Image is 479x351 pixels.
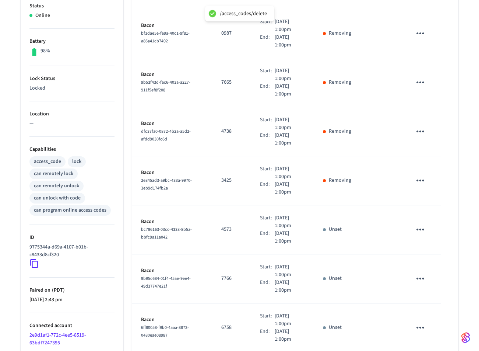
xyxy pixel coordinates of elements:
div: End: [260,132,275,147]
p: — [29,120,115,128]
p: Removing [329,177,351,184]
div: can remotely unlock [34,182,79,190]
div: Start: [260,312,275,328]
p: 7665 [221,79,242,86]
p: Bacon [141,316,204,324]
p: Lock Status [29,75,115,83]
p: [DATE] 1:00pm [275,116,305,132]
p: [DATE] 1:00pm [275,328,305,343]
div: End: [260,181,275,196]
span: bf3dae5e-fe9a-40c1-9f81-a86a41cb7492 [141,30,190,44]
div: End: [260,279,275,294]
p: 7766 [221,275,242,282]
div: Start: [260,214,275,230]
div: /access_codes/delete [220,10,267,17]
p: [DATE] 1:00pm [275,279,305,294]
p: [DATE] 1:00pm [275,34,305,49]
p: [DATE] 1:00pm [275,67,305,83]
p: Bacon [141,267,204,275]
p: Unset [329,226,342,233]
p: [DATE] 1:00pm [275,312,305,328]
p: [DATE] 1:00pm [275,83,305,98]
div: End: [260,34,275,49]
p: Paired on [29,286,115,294]
span: 2e845ad3-a9bc-433a-9970-3eb9d174fb2a [141,177,192,191]
img: SeamLogoGradient.69752ec5.svg [461,332,470,344]
p: ID [29,234,115,241]
div: lock [72,158,81,166]
p: [DATE] 1:00pm [275,263,305,279]
div: Start: [260,263,275,279]
span: bc796163-03cc-4338-8b5a-bbfc9a11a042 [141,226,192,240]
p: Connected account [29,322,115,330]
p: [DATE] 1:00pm [275,165,305,181]
p: Bacon [141,218,204,226]
div: access_code [34,158,61,166]
span: ( PDT ) [50,286,65,294]
div: can remotely lock [34,170,73,178]
p: Bacon [141,22,204,29]
div: End: [260,230,275,245]
p: Bacon [141,169,204,177]
div: End: [260,83,275,98]
div: Start: [260,67,275,83]
p: Unset [329,275,342,282]
p: [DATE] 1:00pm [275,18,305,34]
p: 3425 [221,177,242,184]
p: [DATE] 1:00pm [275,132,305,147]
p: [DATE] 1:00pm [275,181,305,196]
p: 0987 [221,29,242,37]
p: Capabilities [29,146,115,153]
p: Bacon [141,120,204,128]
p: 9775344a-d69a-4107-b01b-c8433d8cf320 [29,243,112,259]
span: 6ff80058-f9b0-4aaa-8872-0480eae08987 [141,324,189,338]
span: 9b95c684-01f4-45ae-9ee4-49d37747e21f [141,275,191,289]
div: Start: [260,18,275,34]
p: Bacon [141,71,204,79]
p: Removing [329,128,351,135]
p: Status [29,2,115,10]
p: [DATE] 1:00pm [275,230,305,245]
p: 4738 [221,128,242,135]
div: can program online access codes [34,206,106,214]
p: Removing [329,79,351,86]
div: Start: [260,116,275,132]
p: Location [29,110,115,118]
p: 6758 [221,324,242,331]
p: 98% [40,47,50,55]
div: End: [260,328,275,343]
p: Unset [329,324,342,331]
a: 2e9d1af1-772c-4ee5-8519-63bdf7247395 [29,331,86,347]
p: Removing [329,29,351,37]
p: 4573 [221,226,242,233]
div: Start: [260,165,275,181]
div: can unlock with code [34,194,81,202]
p: Battery [29,38,115,45]
span: 9b53f43d-fac6-403a-a227-911f5ef8f208 [141,79,190,93]
span: dfc37fa0-0872-4b2a-a5d2-afdd9030fc6d [141,128,191,142]
p: [DATE] 2:43 pm [29,296,115,304]
p: [DATE] 1:00pm [275,214,305,230]
p: Online [35,12,50,20]
p: Locked [29,84,115,92]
